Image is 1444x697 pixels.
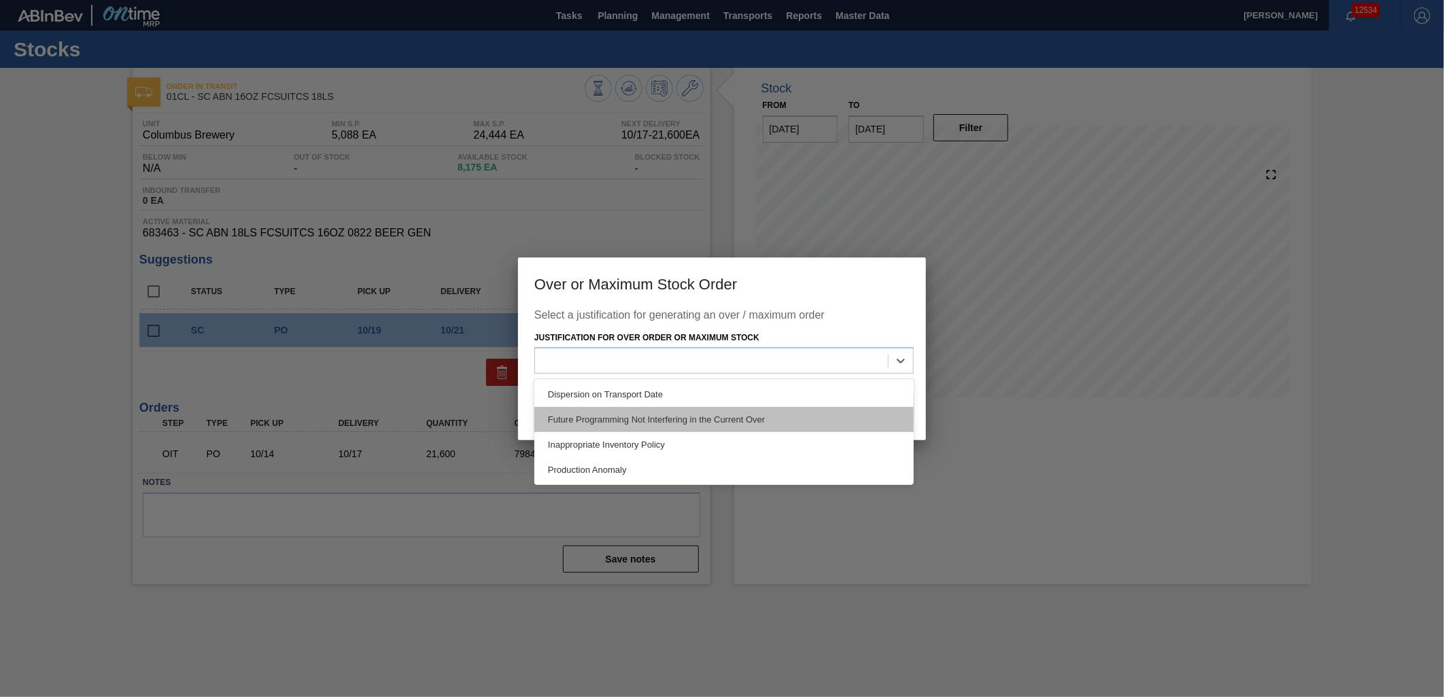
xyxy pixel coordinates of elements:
div: Inappropriate Inventory Policy [534,432,914,457]
div: Future Programming Not Interfering in the Current Over [534,407,914,432]
div: Dispersion on Transport Date [534,382,914,407]
div: Select a justification for generating an over / maximum order [534,309,910,328]
h3: Over or Maximum Stock Order [518,257,926,309]
label: Justification for Over Order or Maximum Stock [534,333,759,342]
